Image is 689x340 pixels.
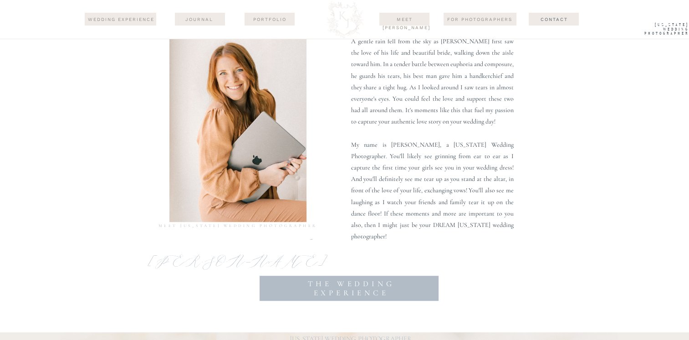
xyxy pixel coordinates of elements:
a: wedding experience [87,15,156,24]
a: Meet [US_STATE] wedding photographer [145,224,331,243]
a: Meet [PERSON_NAME] [383,15,427,23]
a: The wedding Experience [269,279,434,303]
p: A gentle rain fell from the sky as [PERSON_NAME] first saw the love of his life and beautiful bri... [351,36,514,234]
p: - [PERSON_NAME] [148,227,313,261]
a: [US_STATE] WEdding Photographer [630,23,689,38]
a: journal [177,15,221,23]
a: Portfolio [248,15,292,23]
a: Contact [523,15,586,23]
a: For Photographers [444,15,516,23]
